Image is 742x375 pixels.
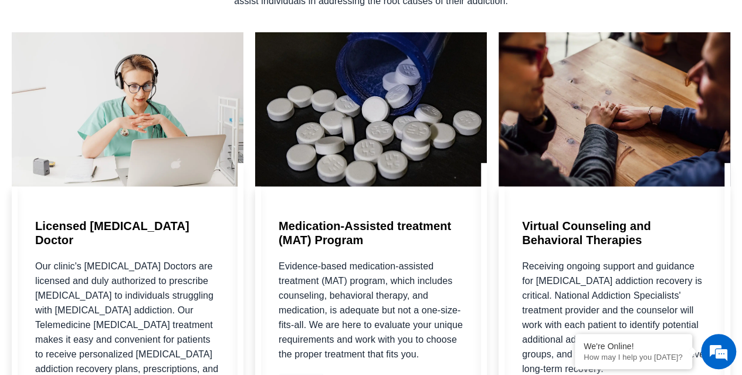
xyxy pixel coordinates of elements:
img: addiction specialists Online Suboxone Doctors in Tennessee [12,32,243,187]
span: We're online! [68,113,162,231]
h3: Medication-Assisted treatment (MAT) Program [279,219,463,247]
p: How may I help you today? [584,353,683,362]
h3: Licensed [MEDICAL_DATA] Doctor [35,219,220,247]
div: We're Online! [584,342,683,351]
h3: Virtual Counseling and Behavioral Therapies [522,219,707,247]
div: Minimize live chat window [192,6,221,34]
textarea: Type your message and hit 'Enter' [6,250,223,291]
div: Evidence-based medication-assisted treatment (MAT) program, which includes counseling, behavioral... [279,259,463,362]
img: Myths About Using Suboxone To Treat Opioid Addiction [255,32,487,187]
img: online-suboxone-clinic-family-support-for-opioid-addiction-treatment [499,32,730,187]
div: Chat with us now [79,62,215,77]
div: Navigation go back [13,60,31,78]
